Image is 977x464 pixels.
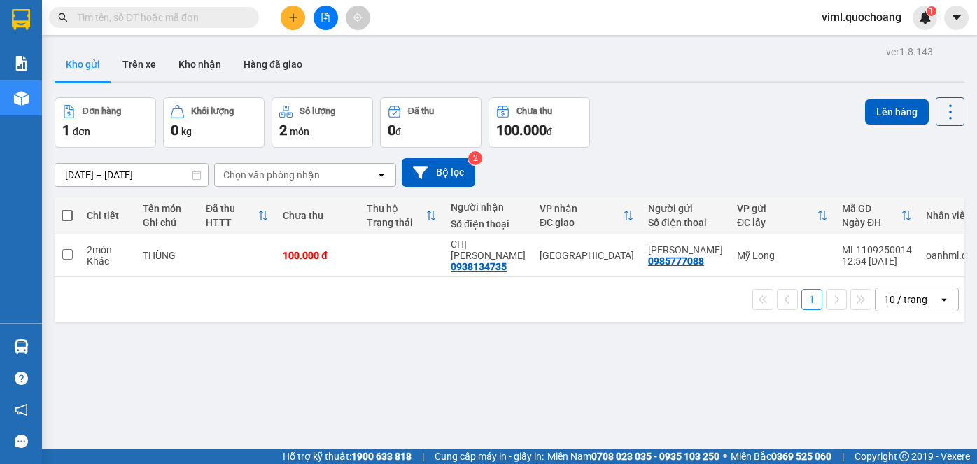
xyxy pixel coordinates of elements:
[648,255,704,267] div: 0985777088
[950,11,963,24] span: caret-down
[648,203,723,214] div: Người gửi
[87,244,129,255] div: 2 món
[283,250,353,261] div: 100.000 đ
[12,9,30,30] img: logo-vxr
[346,6,370,30] button: aim
[55,97,156,148] button: Đơn hàng1đơn
[15,435,28,448] span: message
[919,11,932,24] img: icon-new-feature
[939,294,950,305] svg: open
[77,10,242,25] input: Tìm tên, số ĐT hoặc mã đơn
[842,217,901,228] div: Ngày ĐH
[533,197,641,234] th: Toggle SortBy
[290,126,309,137] span: món
[14,56,29,71] img: solution-icon
[380,97,482,148] button: Đã thu0đ
[232,48,314,81] button: Hàng đã giao
[58,13,68,22] span: search
[223,168,320,182] div: Chọn văn phòng nhận
[14,339,29,354] img: warehouse-icon
[929,6,934,16] span: 1
[801,289,822,310] button: 1
[540,217,623,228] div: ĐC giao
[283,210,353,221] div: Chưa thu
[842,203,901,214] div: Mã GD
[83,106,121,116] div: Đơn hàng
[288,13,298,22] span: plus
[367,203,426,214] div: Thu hộ
[648,244,723,255] div: NGÔ MINH TUẤN
[167,48,232,81] button: Kho nhận
[451,218,526,230] div: Số điện thoại
[55,48,111,81] button: Kho gửi
[376,169,387,181] svg: open
[272,97,373,148] button: Số lượng2món
[451,202,526,213] div: Người nhận
[143,203,192,214] div: Tên món
[865,99,929,125] button: Lên hàng
[360,197,444,234] th: Toggle SortBy
[191,106,234,116] div: Khối lượng
[73,126,90,137] span: đơn
[488,97,590,148] button: Chưa thu100.000đ
[731,449,831,464] span: Miền Bắc
[143,217,192,228] div: Ghi chú
[842,255,912,267] div: 12:54 [DATE]
[206,203,258,214] div: Đã thu
[547,449,719,464] span: Miền Nam
[395,126,401,137] span: đ
[143,250,192,261] div: THÙNG
[15,372,28,385] span: question-circle
[199,197,276,234] th: Toggle SortBy
[591,451,719,462] strong: 0708 023 035 - 0935 103 250
[163,97,265,148] button: Khối lượng0kg
[171,122,178,139] span: 0
[927,6,936,16] sup: 1
[55,164,208,186] input: Select a date range.
[835,197,919,234] th: Toggle SortBy
[737,203,817,214] div: VP gửi
[281,6,305,30] button: plus
[351,451,412,462] strong: 1900 633 818
[496,122,547,139] span: 100.000
[771,451,831,462] strong: 0369 525 060
[547,126,552,137] span: đ
[451,261,507,272] div: 0938134735
[87,255,129,267] div: Khác
[540,250,634,261] div: [GEOGRAPHIC_DATA]
[810,8,913,26] span: viml.quochoang
[648,217,723,228] div: Số điện thoại
[435,449,544,464] span: Cung cấp máy in - giấy in:
[886,44,933,59] div: ver 1.8.143
[111,48,167,81] button: Trên xe
[408,106,434,116] div: Đã thu
[540,203,623,214] div: VP nhận
[402,158,475,187] button: Bộ lọc
[87,210,129,221] div: Chi tiết
[206,217,258,228] div: HTTT
[314,6,338,30] button: file-add
[737,217,817,228] div: ĐC lấy
[451,239,526,261] div: CHỊ LINH
[468,151,482,165] sup: 2
[842,244,912,255] div: ML1109250014
[516,106,552,116] div: Chưa thu
[388,122,395,139] span: 0
[422,449,424,464] span: |
[15,403,28,416] span: notification
[353,13,363,22] span: aim
[14,91,29,106] img: warehouse-icon
[62,122,70,139] span: 1
[737,250,828,261] div: Mỹ Long
[283,449,412,464] span: Hỗ trợ kỹ thuật:
[321,13,330,22] span: file-add
[181,126,192,137] span: kg
[842,449,844,464] span: |
[367,217,426,228] div: Trạng thái
[884,293,927,307] div: 10 / trang
[944,6,969,30] button: caret-down
[300,106,335,116] div: Số lượng
[730,197,835,234] th: Toggle SortBy
[279,122,287,139] span: 2
[723,454,727,459] span: ⚪️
